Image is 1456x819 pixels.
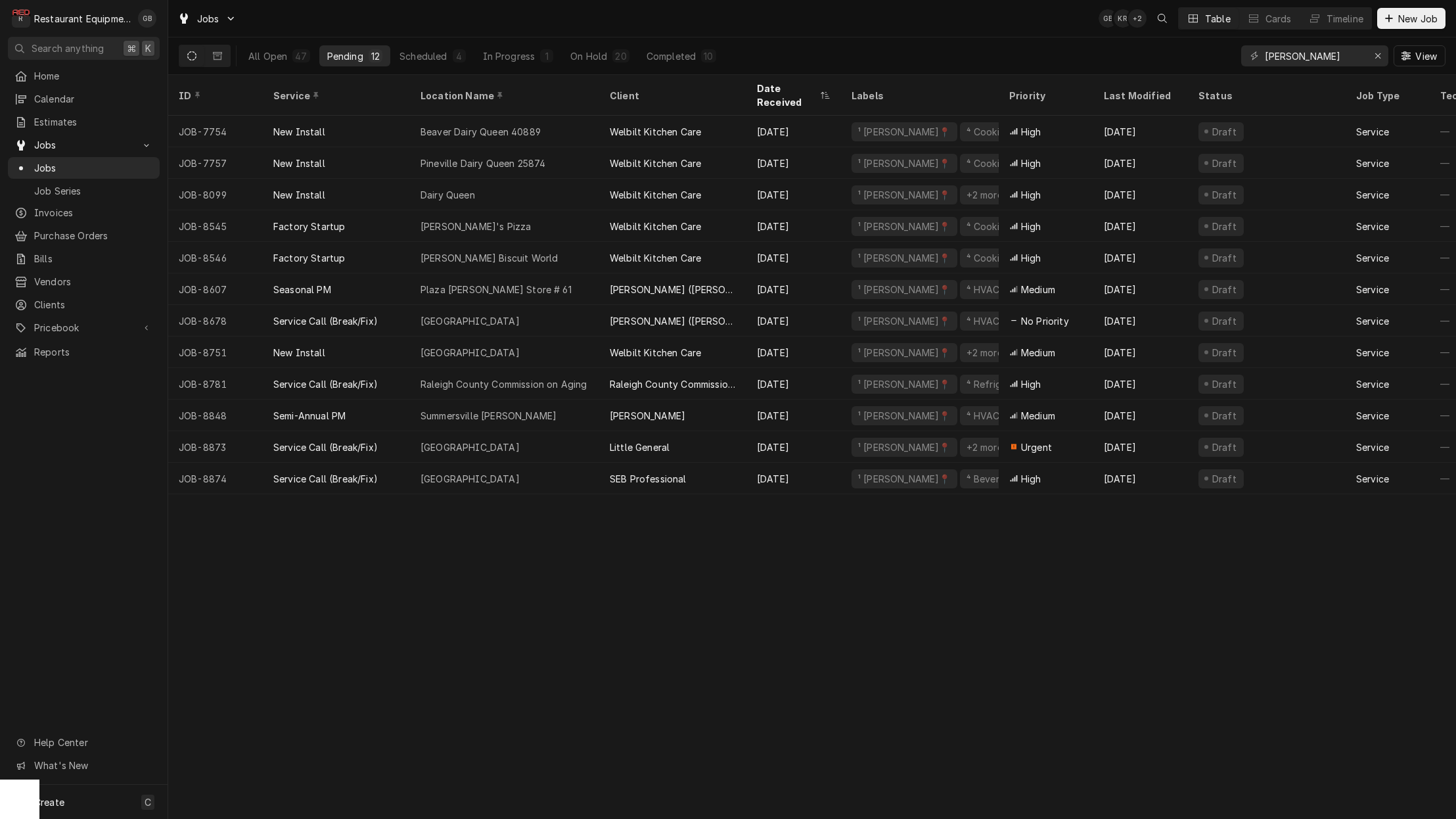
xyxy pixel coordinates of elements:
[1021,346,1055,360] span: Medium
[965,251,1026,265] div: ⁴ Cooking 🔥
[1114,9,1132,28] div: KR
[168,431,263,463] div: JOB-8873
[1021,377,1041,391] span: High
[8,37,160,60] button: Search anything⌘K
[610,440,670,454] div: Little General
[1021,220,1041,233] span: High
[34,797,64,808] span: Create
[965,346,1004,360] div: +2 more
[965,440,1004,454] div: +2 more
[1021,156,1041,170] span: High
[273,440,378,454] div: Service Call (Break/Fix)
[857,283,952,296] div: ¹ [PERSON_NAME]📍
[273,409,346,423] div: Semi-Annual PM
[421,314,520,328] div: [GEOGRAPHIC_DATA]
[965,125,1026,139] div: ⁴ Cooking 🔥
[1356,346,1389,360] div: Service
[8,134,160,156] a: Go to Jobs
[965,409,1015,423] div: ⁴ HVAC 🌡️
[421,440,520,454] div: [GEOGRAPHIC_DATA]
[34,275,153,289] span: Vendors
[1021,472,1041,486] span: High
[1210,283,1239,296] div: Draft
[857,125,952,139] div: ¹ [PERSON_NAME]📍
[421,472,520,486] div: [GEOGRAPHIC_DATA]
[1356,89,1419,103] div: Job Type
[34,206,153,220] span: Invoices
[1093,116,1188,147] div: [DATE]
[746,210,841,242] div: [DATE]
[1396,12,1440,26] span: New Job
[610,314,736,328] div: [PERSON_NAME] ([PERSON_NAME])
[965,156,1026,170] div: ⁴ Cooking 🔥
[34,321,133,335] span: Pricebook
[455,49,463,63] div: 4
[273,377,378,391] div: Service Call (Break/Fix)
[273,188,325,202] div: New Install
[1093,400,1188,431] div: [DATE]
[168,273,263,305] div: JOB-8607
[610,283,736,296] div: [PERSON_NAME] ([PERSON_NAME])
[965,220,1026,233] div: ⁴ Cooking 🔥
[1198,89,1332,103] div: Status
[610,156,701,170] div: Welbilt Kitchen Care
[857,472,952,486] div: ¹ [PERSON_NAME]📍
[1210,346,1239,360] div: Draft
[610,377,736,391] div: Raleigh County Commission on Aging
[34,161,153,175] span: Jobs
[610,472,687,486] div: SEB Professional
[8,202,160,223] a: Invoices
[145,795,151,809] span: C
[857,220,952,233] div: ¹ [PERSON_NAME]📍
[273,89,397,103] div: Service
[1265,12,1292,26] div: Cards
[1093,273,1188,305] div: [DATE]
[857,440,952,454] div: ¹ [PERSON_NAME]📍
[1021,314,1069,328] span: No Priority
[197,12,219,26] span: Jobs
[34,92,153,106] span: Calendar
[1356,188,1389,202] div: Service
[8,111,160,133] a: Estimates
[1356,409,1389,423] div: Service
[34,229,153,243] span: Purchase Orders
[273,251,345,265] div: Factory Startup
[273,314,378,328] div: Service Call (Break/Fix)
[746,400,841,431] div: [DATE]
[610,188,701,202] div: Welbilt Kitchen Care
[647,49,696,63] div: Completed
[421,346,520,360] div: [GEOGRAPHIC_DATA]
[610,89,733,103] div: Client
[1356,220,1389,233] div: Service
[1356,440,1389,454] div: Service
[610,220,701,233] div: Welbilt Kitchen Care
[34,298,153,312] span: Clients
[746,116,841,147] div: [DATE]
[857,314,952,328] div: ¹ [PERSON_NAME]📍
[421,188,475,202] div: Dairy Queen
[12,9,30,28] div: Restaurant Equipment Diagnostics's Avatar
[1128,9,1147,28] div: + 2
[1356,251,1389,265] div: Service
[34,12,131,26] div: Restaurant Equipment Diagnostics
[1205,12,1231,26] div: Table
[857,188,952,202] div: ¹ [PERSON_NAME]📍
[704,49,713,63] div: 10
[421,220,531,233] div: [PERSON_NAME]'s Pizza
[1327,12,1363,26] div: Timeline
[248,49,287,63] div: All Open
[965,188,1004,202] div: +2 more
[1152,8,1173,29] button: Open search
[34,345,153,359] span: Reports
[1093,368,1188,400] div: [DATE]
[168,337,263,368] div: JOB-8751
[34,759,152,772] span: What's New
[12,9,30,28] div: R
[8,225,160,246] a: Purchase Orders
[857,377,952,391] div: ¹ [PERSON_NAME]📍
[273,125,325,139] div: New Install
[857,409,952,423] div: ¹ [PERSON_NAME]📍
[1021,283,1055,296] span: Medium
[399,49,447,63] div: Scheduled
[746,368,841,400] div: [DATE]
